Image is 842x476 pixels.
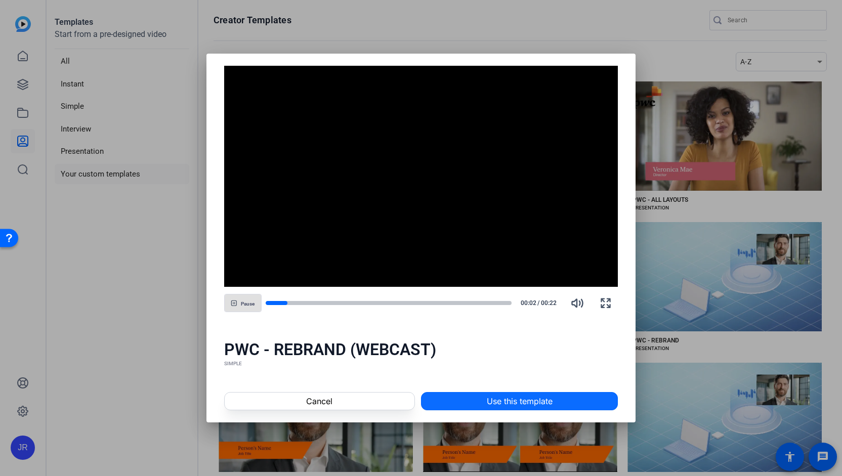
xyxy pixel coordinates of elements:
[224,66,618,287] div: Video Player
[241,301,255,307] span: Pause
[487,395,553,407] span: Use this template
[421,392,618,410] button: Use this template
[594,291,618,315] button: Fullscreen
[516,298,561,308] div: /
[224,360,618,368] div: SIMPLE
[224,392,415,410] button: Cancel
[565,291,590,315] button: Mute
[224,294,262,312] button: Pause
[306,395,332,407] span: Cancel
[541,298,562,308] span: 00:22
[516,298,536,308] span: 00:02
[224,339,618,360] div: PWC - REBRAND (WEBCAST)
